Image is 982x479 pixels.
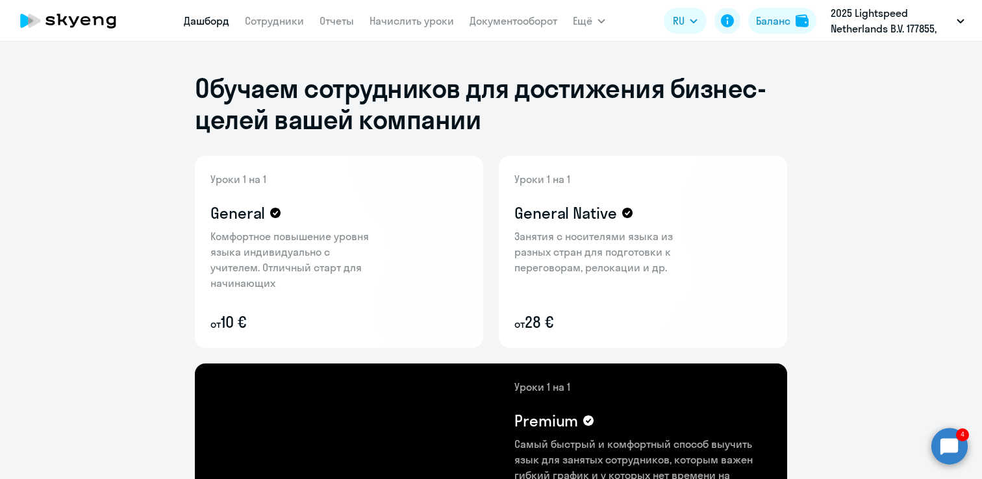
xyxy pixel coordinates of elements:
a: Отчеты [320,14,354,27]
button: RU [664,8,707,34]
p: Уроки 1 на 1 [514,171,683,187]
span: Ещё [573,13,592,29]
p: Уроки 1 на 1 [514,379,772,395]
p: 10 € [210,312,379,332]
h4: General Native [514,203,617,223]
button: 2025 Lightspeed Netherlands B.V. 177855, [GEOGRAPHIC_DATA], ООО [824,5,971,36]
h4: Premium [514,410,578,431]
p: Комфортное повышение уровня языка индивидуально с учителем. Отличный старт для начинающих [210,228,379,291]
img: general-content-bg.png [195,156,390,348]
p: 2025 Lightspeed Netherlands B.V. 177855, [GEOGRAPHIC_DATA], ООО [831,5,951,36]
p: Занятия с носителями языка из разных стран для подготовки к переговорам, релокации и др. [514,228,683,275]
img: balance [796,14,809,27]
a: Сотрудники [245,14,304,27]
h4: General [210,203,265,223]
h1: Обучаем сотрудников для достижения бизнес-целей вашей компании [195,73,787,135]
a: Документооборот [470,14,557,27]
button: Ещё [573,8,605,34]
small: от [514,317,525,330]
img: general-native-content-bg.png [499,156,703,348]
a: Дашборд [184,14,229,27]
div: Баланс [756,13,790,29]
a: Начислить уроки [370,14,454,27]
span: RU [673,13,685,29]
small: от [210,317,221,330]
p: 28 € [514,312,683,332]
p: Уроки 1 на 1 [210,171,379,187]
button: Балансbalance [748,8,816,34]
